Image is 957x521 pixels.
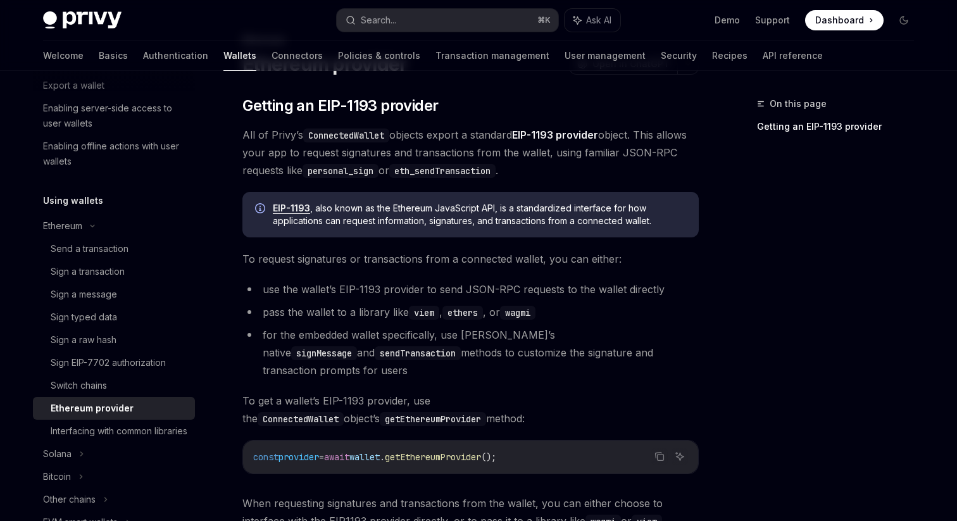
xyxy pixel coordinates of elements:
div: Interfacing with common libraries [51,424,187,439]
a: Switch chains [33,374,195,397]
a: Welcome [43,41,84,71]
span: const [253,451,278,463]
button: Ask AI [672,448,688,465]
span: All of Privy’s objects export a standard object. This allows your app to request signatures and t... [242,126,699,179]
span: ⌘ K [537,15,551,25]
span: Dashboard [815,14,864,27]
a: Sign a raw hash [33,329,195,351]
span: . [380,451,385,463]
div: Send a transaction [51,241,128,256]
div: Ethereum [43,218,82,234]
a: EIP-1193 provider [512,129,598,142]
code: signMessage [291,346,357,360]
div: Bitcoin [43,469,71,484]
div: Sign a transaction [51,264,125,279]
a: Basics [99,41,128,71]
a: Transaction management [435,41,549,71]
h5: Using wallets [43,193,103,208]
span: , also known as the Ethereum JavaScript API, is a standardized interface for how applications can... [273,202,686,227]
a: Enabling server-side access to user wallets [33,97,195,135]
svg: Info [255,203,268,216]
a: Dashboard [805,10,884,30]
span: = [319,451,324,463]
div: Sign a raw hash [51,332,116,348]
div: Switch chains [51,378,107,393]
a: Demo [715,14,740,27]
a: Sign EIP-7702 authorization [33,351,195,374]
a: Sign a transaction [33,260,195,283]
li: use the wallet’s EIP-1193 provider to send JSON-RPC requests to the wallet directly [242,280,699,298]
code: ConnectedWallet [303,129,389,142]
span: Getting an EIP-1193 provider [242,96,438,116]
div: Solana [43,446,72,461]
a: Wallets [223,41,256,71]
a: API reference [763,41,823,71]
a: Ethereum provider [33,397,195,420]
div: Sign typed data [51,310,117,325]
a: Sign a message [33,283,195,306]
code: viem [409,306,439,320]
code: personal_sign [303,164,378,178]
div: Sign EIP-7702 authorization [51,355,166,370]
div: Enabling offline actions with user wallets [43,139,187,169]
a: Policies & controls [338,41,420,71]
span: Ask AI [586,14,611,27]
a: Recipes [712,41,747,71]
a: User management [565,41,646,71]
a: Getting an EIP-1193 provider [757,116,924,137]
span: await [324,451,349,463]
div: Sign a message [51,287,117,302]
div: Enabling server-side access to user wallets [43,101,187,131]
a: Authentication [143,41,208,71]
li: for the embedded wallet specifically, use [PERSON_NAME]’s native and methods to customize the sig... [242,326,699,379]
span: getEthereumProvider [385,451,481,463]
li: pass the wallet to a library like , , or [242,303,699,321]
code: getEthereumProvider [380,412,486,426]
span: (); [481,451,496,463]
span: To request signatures or transactions from a connected wallet, you can either: [242,250,699,268]
span: On this page [770,96,827,111]
span: wallet [349,451,380,463]
a: Interfacing with common libraries [33,420,195,443]
a: Enabling offline actions with user wallets [33,135,195,173]
a: Send a transaction [33,237,195,260]
a: Sign typed data [33,306,195,329]
div: Search... [361,13,396,28]
code: wagmi [500,306,535,320]
a: Support [755,14,790,27]
code: eth_sendTransaction [389,164,496,178]
button: Copy the contents from the code block [651,448,668,465]
code: ethers [442,306,483,320]
a: Connectors [272,41,323,71]
div: Ethereum provider [51,401,134,416]
div: Other chains [43,492,96,507]
button: Toggle dark mode [894,10,914,30]
a: Security [661,41,697,71]
code: ConnectedWallet [258,412,344,426]
span: To get a wallet’s EIP-1193 provider, use the object’s method: [242,392,699,427]
a: EIP-1193 [273,203,310,214]
button: Search...⌘K [337,9,558,32]
img: dark logo [43,11,122,29]
span: provider [278,451,319,463]
code: sendTransaction [375,346,461,360]
button: Ask AI [565,9,620,32]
